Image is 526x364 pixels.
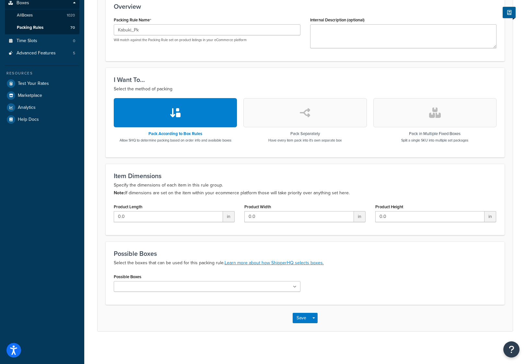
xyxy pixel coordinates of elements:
p: Select the method of packing [114,85,497,93]
a: Learn more about how ShipperHQ selects boxes. [225,259,324,266]
label: Possible Boxes [114,274,141,279]
span: in [223,211,235,222]
p: Split a single SKU into multiple set packages [401,138,468,143]
button: Open Resource Center [503,341,520,358]
h3: Pack in Multiple Fixed Boxes [401,131,468,136]
span: Marketplace [18,93,42,98]
p: Have every item pack into it's own separate box [268,138,342,143]
span: Test Your Rates [18,81,49,86]
h3: I Want To... [114,76,497,83]
span: All Boxes [17,13,33,18]
button: Save [293,313,310,323]
li: Packing Rules [5,22,79,34]
span: Advanced Features [17,51,56,56]
label: Product Length [114,204,142,209]
b: Note: [114,189,125,196]
span: Time Slots [17,38,37,44]
span: Packing Rules [17,25,43,30]
span: Analytics [18,105,36,110]
a: Packing Rules70 [5,22,79,34]
h3: Pack Separately [268,131,342,136]
a: Marketplace [5,90,79,101]
a: Help Docs [5,114,79,125]
h3: Pack According to Box Rules [120,131,231,136]
p: Allow SHQ to determine packing based on order info and available boxes [120,138,231,143]
p: Will match against the Packing Rule set on product listings in your eCommerce platform [114,38,300,42]
div: Resources [5,71,79,76]
li: Time Slots [5,35,79,47]
label: Packing Rule Name [114,17,151,23]
h3: Possible Boxes [114,250,497,257]
a: Advanced Features5 [5,47,79,59]
label: Internal Description (optional) [310,17,365,22]
span: Boxes [17,0,29,6]
span: 1020 [67,13,75,18]
a: Time Slots0 [5,35,79,47]
label: Product Width [244,204,271,209]
h3: Overview [114,3,497,10]
span: 5 [73,51,75,56]
span: 0 [73,38,75,44]
span: Help Docs [18,117,39,122]
p: Select the boxes that can be used for this packing rule. [114,259,497,267]
a: Test Your Rates [5,78,79,89]
h3: Item Dimensions [114,172,497,179]
p: Specify the dimensions of each item in this rule group. If dimensions are set on the item within ... [114,181,497,197]
li: Advanced Features [5,47,79,59]
button: Show Help Docs [503,7,516,18]
span: in [354,211,366,222]
a: Analytics [5,102,79,113]
span: in [485,211,496,222]
label: Product Height [375,204,403,209]
span: 70 [70,25,75,30]
a: AllBoxes1020 [5,9,79,21]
